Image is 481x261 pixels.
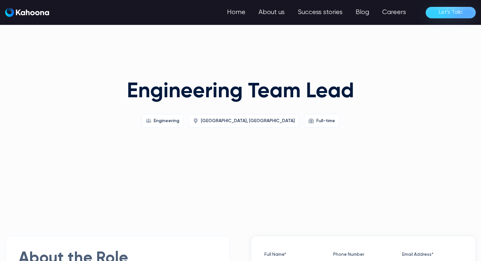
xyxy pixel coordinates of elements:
[349,6,376,19] a: Blog
[333,249,393,260] label: Phone Number
[291,6,349,19] a: Success stories
[264,249,325,260] label: Full Name*
[402,249,462,260] label: Email Address*
[5,8,49,17] img: Kahoona logo white
[115,80,366,103] h1: Engineering Team Lead
[252,6,291,19] a: About us
[316,116,335,126] div: Full-time
[221,6,252,19] a: Home
[154,116,179,126] div: Engineering
[5,8,49,17] a: home
[201,116,295,126] div: [GEOGRAPHIC_DATA], [GEOGRAPHIC_DATA]
[426,7,476,18] a: Let’s Talk!
[376,6,413,19] a: Careers
[439,7,463,18] div: Let’s Talk!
